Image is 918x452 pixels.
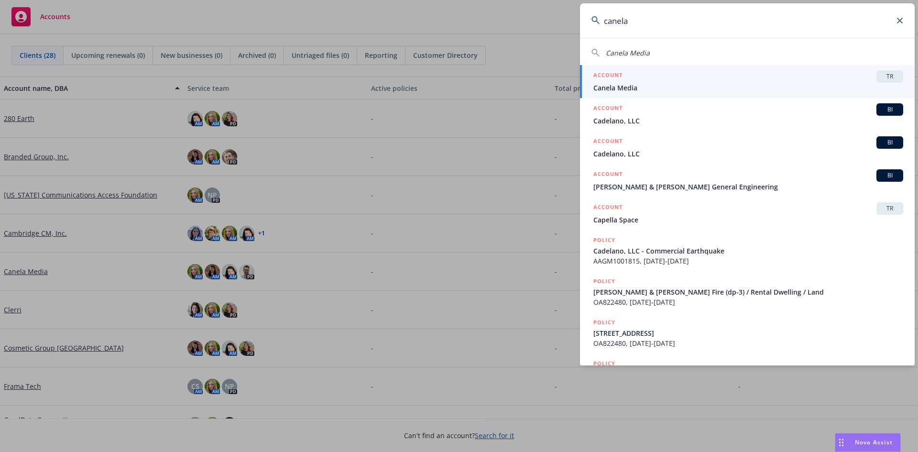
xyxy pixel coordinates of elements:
[593,202,623,214] h5: ACCOUNT
[593,297,903,307] span: OA822480, [DATE]-[DATE]
[593,70,623,82] h5: ACCOUNT
[580,164,915,197] a: ACCOUNTBI[PERSON_NAME] & [PERSON_NAME] General Engineering
[593,276,615,286] h5: POLICY
[593,338,903,348] span: OA822480, [DATE]-[DATE]
[855,438,893,446] span: Nova Assist
[593,359,615,368] h5: POLICY
[593,256,903,266] span: AAGM1001815, [DATE]-[DATE]
[593,235,615,245] h5: POLICY
[580,353,915,395] a: POLICY
[580,230,915,271] a: POLICYCadelano, LLC - Commercial EarthquakeAAGM1001815, [DATE]-[DATE]
[606,48,650,57] span: Canela Media
[593,215,903,225] span: Capella Space
[593,83,903,93] span: Canela Media
[580,65,915,98] a: ACCOUNTTRCanela Media
[593,328,903,338] span: [STREET_ADDRESS]
[880,138,899,147] span: BI
[593,169,623,181] h5: ACCOUNT
[593,103,623,115] h5: ACCOUNT
[593,182,903,192] span: [PERSON_NAME] & [PERSON_NAME] General Engineering
[580,312,915,353] a: POLICY[STREET_ADDRESS]OA822480, [DATE]-[DATE]
[593,287,903,297] span: [PERSON_NAME] & [PERSON_NAME] Fire (dp-3) / Rental Dwelling / Land
[593,246,903,256] span: Cadelano, LLC - Commercial Earthquake
[835,433,847,452] div: Drag to move
[880,171,899,180] span: BI
[880,204,899,213] span: TR
[880,105,899,114] span: BI
[580,197,915,230] a: ACCOUNTTRCapella Space
[880,72,899,81] span: TR
[593,318,615,327] h5: POLICY
[580,271,915,312] a: POLICY[PERSON_NAME] & [PERSON_NAME] Fire (dp-3) / Rental Dwelling / LandOA822480, [DATE]-[DATE]
[593,136,623,148] h5: ACCOUNT
[580,3,915,38] input: Search...
[835,433,901,452] button: Nova Assist
[593,149,903,159] span: Cadelano, LLC
[580,131,915,164] a: ACCOUNTBICadelano, LLC
[593,116,903,126] span: Cadelano, LLC
[580,98,915,131] a: ACCOUNTBICadelano, LLC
